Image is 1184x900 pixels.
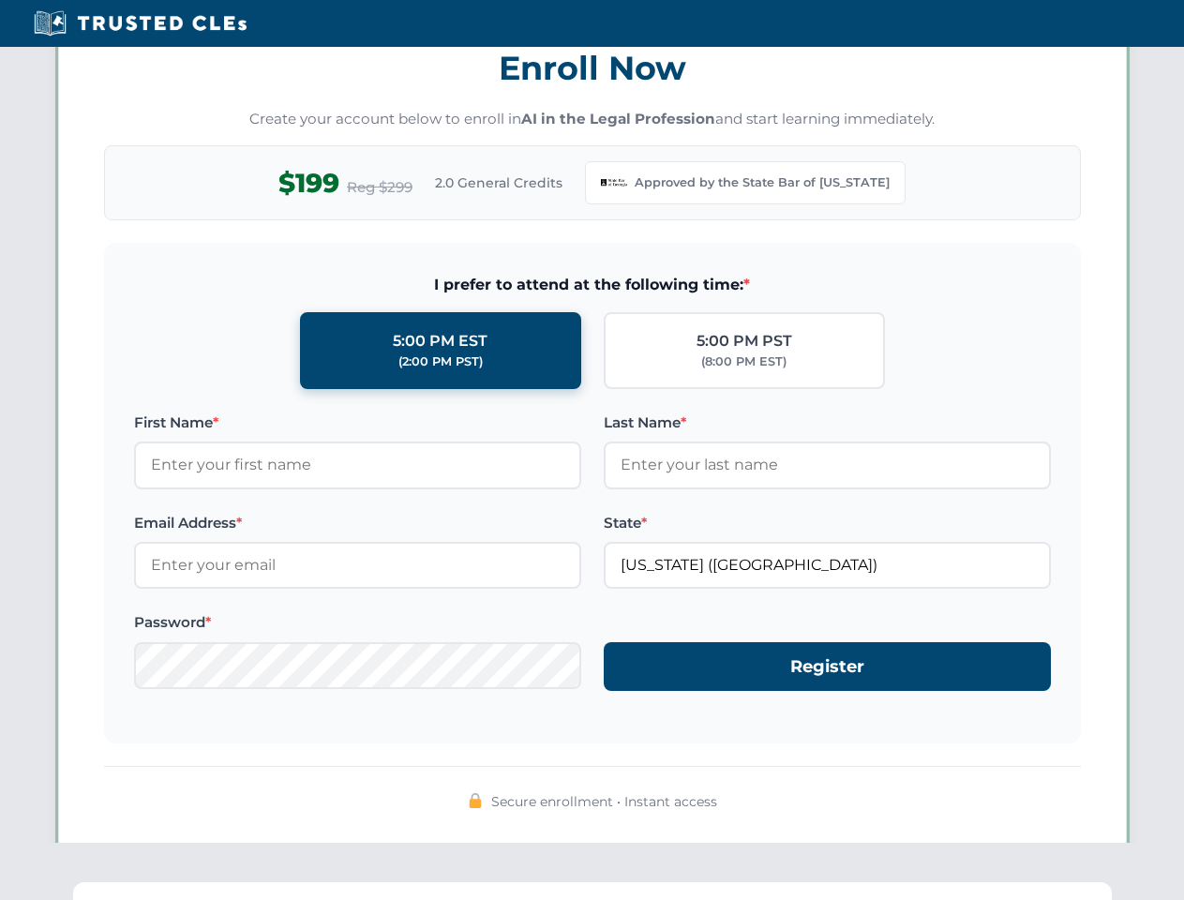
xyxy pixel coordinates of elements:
[28,9,252,37] img: Trusted CLEs
[604,542,1051,589] input: Georgia (GA)
[134,442,581,488] input: Enter your first name
[134,273,1051,297] span: I prefer to attend at the following time:
[104,109,1081,130] p: Create your account below to enroll in and start learning immediately.
[134,412,581,434] label: First Name
[604,412,1051,434] label: Last Name
[104,38,1081,97] h3: Enroll Now
[697,329,792,353] div: 5:00 PM PST
[398,352,483,371] div: (2:00 PM PST)
[347,176,412,199] span: Reg $299
[491,791,717,812] span: Secure enrollment • Instant access
[604,512,1051,534] label: State
[701,352,787,371] div: (8:00 PM EST)
[134,611,581,634] label: Password
[393,329,487,353] div: 5:00 PM EST
[601,170,627,196] img: Georgia Bar
[604,442,1051,488] input: Enter your last name
[278,162,339,204] span: $199
[521,110,715,127] strong: AI in the Legal Profession
[435,172,562,193] span: 2.0 General Credits
[134,542,581,589] input: Enter your email
[468,793,483,808] img: 🔒
[604,642,1051,692] button: Register
[635,173,890,192] span: Approved by the State Bar of [US_STATE]
[134,512,581,534] label: Email Address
